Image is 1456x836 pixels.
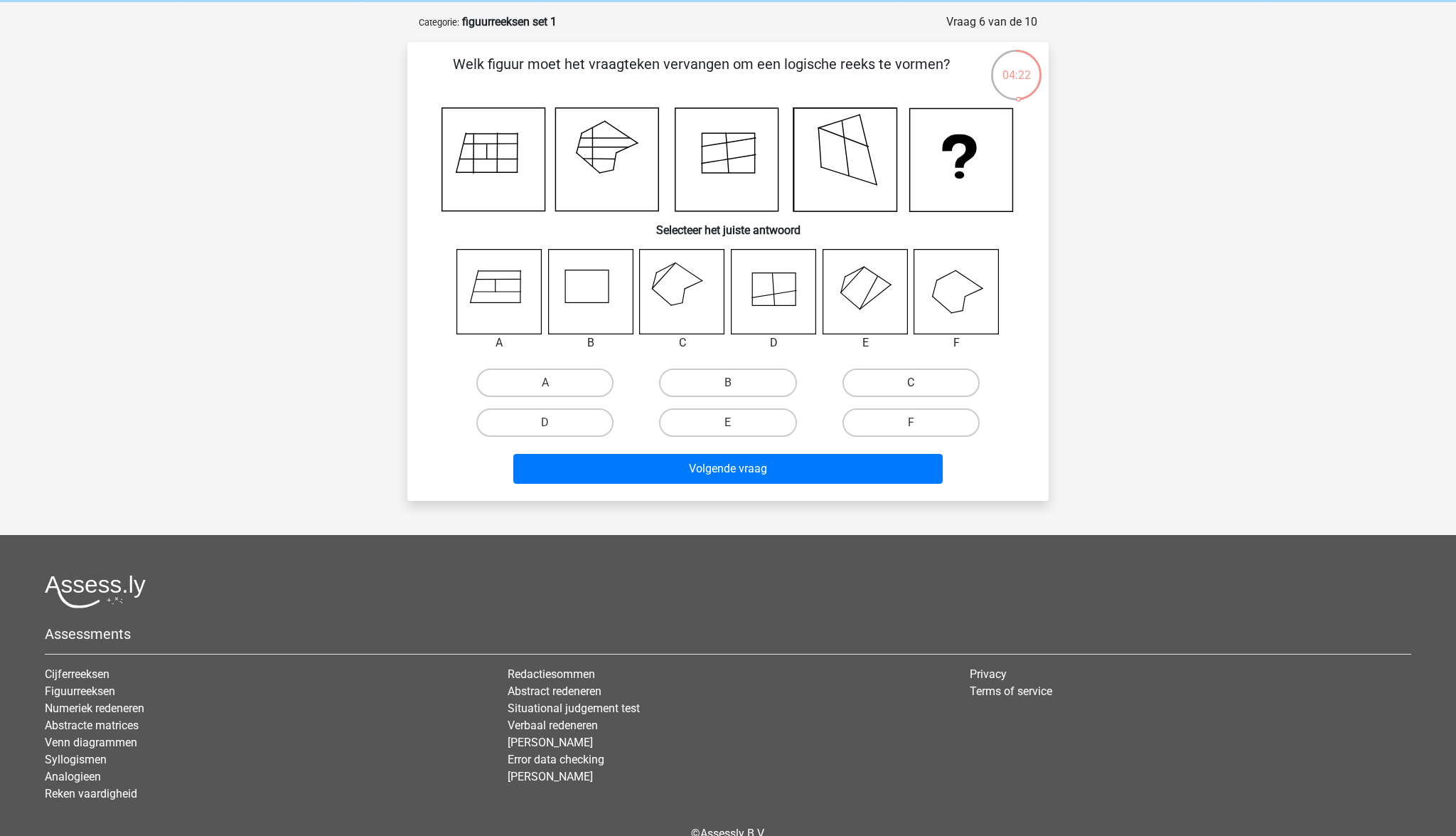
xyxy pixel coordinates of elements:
a: Analogieen [45,770,101,783]
div: C [628,334,736,351]
a: Venn diagrammen [45,736,137,749]
a: Numeriek redeneren [45,702,144,715]
label: E [659,408,796,437]
p: Welk figuur moet het vraagteken vervangen om een logische reeks te vormen? [430,53,973,96]
label: A [476,369,614,397]
h5: Assessments [45,625,1411,642]
a: Verbaal redeneren [508,719,598,732]
strong: figuurreeksen set 1 [462,15,557,28]
a: Reken vaardigheid [45,787,137,800]
div: E [812,334,919,351]
a: [PERSON_NAME] [508,770,593,783]
a: Figuurreeksen [45,684,115,698]
div: 04:22 [990,48,1043,84]
label: B [659,369,796,397]
a: Redactiesommen [508,667,595,681]
button: Volgende vraag [513,454,943,484]
a: Situational judgement test [508,702,640,715]
img: Assessly logo [45,575,146,608]
div: D [720,334,828,351]
div: Vraag 6 van de 10 [946,14,1037,31]
a: Cijferreeksen [45,667,109,681]
div: F [903,334,1010,351]
div: A [446,334,553,351]
small: Categorie: [419,17,459,28]
a: Syllogismen [45,753,107,766]
label: C [842,369,980,397]
a: Error data checking [508,753,604,766]
a: Abstract redeneren [508,684,601,698]
div: B [537,334,645,351]
a: Privacy [970,667,1007,681]
a: Terms of service [970,684,1052,698]
a: [PERSON_NAME] [508,736,593,749]
a: Abstracte matrices [45,719,139,732]
label: D [476,408,614,437]
label: F [842,408,980,437]
h6: Selecteer het juiste antwoord [430,212,1026,237]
